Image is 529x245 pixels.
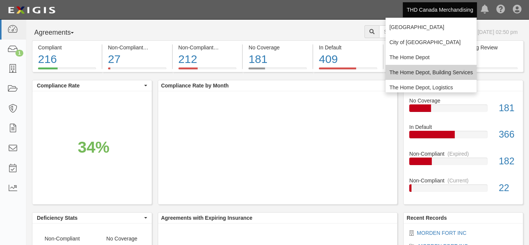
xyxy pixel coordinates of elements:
[409,177,517,198] a: Non-Compliant(Current)22
[404,97,523,104] div: No Coverage
[243,67,313,73] a: No Coverage181
[319,44,377,51] div: In Default
[248,51,307,67] div: 181
[417,230,466,236] a: MORDEN FORT INC
[448,150,469,158] div: (Expired)
[496,5,505,14] i: Help Center - Complianz
[178,51,237,67] div: 212
[108,44,166,51] div: Non-Compliant (Current)
[409,123,517,150] a: In Default366
[319,51,377,67] div: 409
[404,150,523,158] div: Non-Compliant
[146,44,167,51] div: (Current)
[161,83,229,89] b: Compliance Rate by Month
[454,67,524,73] a: Pending Review2
[6,3,58,17] img: logo-5460c22ac91f19d4615b14bd174203de0afe785f0fc80cf4dbbc73dc1793850b.png
[313,67,383,73] a: In Default409
[384,67,453,73] a: Expiring Insurance18
[460,51,518,67] div: 2
[216,44,238,51] div: (Expired)
[32,213,152,223] button: Deficiency Stats
[409,150,517,177] a: Non-Compliant(Expired)182
[404,177,523,184] div: Non-Compliant
[464,28,518,36] div: As of [DATE] 02:50 pm
[386,35,477,50] a: City of [GEOGRAPHIC_DATA]
[161,215,253,221] b: Agreements with Expiring Insurance
[386,50,477,65] a: The Home Depot
[38,51,96,67] div: 216
[386,65,477,80] a: The Home Depot, Building Services
[32,25,88,40] button: Agreements
[78,136,110,159] div: 34%
[493,181,523,195] div: 22
[386,80,477,95] a: The Home Depot, Logistics
[37,82,142,89] span: Compliance Rate
[37,214,142,222] span: Deficiency Stats
[32,80,152,91] button: Compliance Rate
[460,44,518,51] div: Pending Review
[248,44,307,51] div: No Coverage
[407,215,447,221] b: Recent Records
[108,51,166,67] div: 27
[448,177,469,184] div: (Current)
[178,44,237,51] div: Non-Compliant (Expired)
[493,128,523,141] div: 366
[173,67,242,73] a: Non-Compliant(Expired)212
[102,67,172,73] a: Non-Compliant(Current)27
[32,67,102,73] a: Compliant216
[386,20,477,35] a: [GEOGRAPHIC_DATA]
[409,97,517,124] a: No Coverage181
[379,25,459,38] input: Search Agreements
[15,50,23,57] div: 1
[404,123,523,131] div: In Default
[38,44,96,51] div: Compliant
[403,2,477,17] a: THD Canada Merchandising
[493,155,523,168] div: 182
[493,101,523,115] div: 181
